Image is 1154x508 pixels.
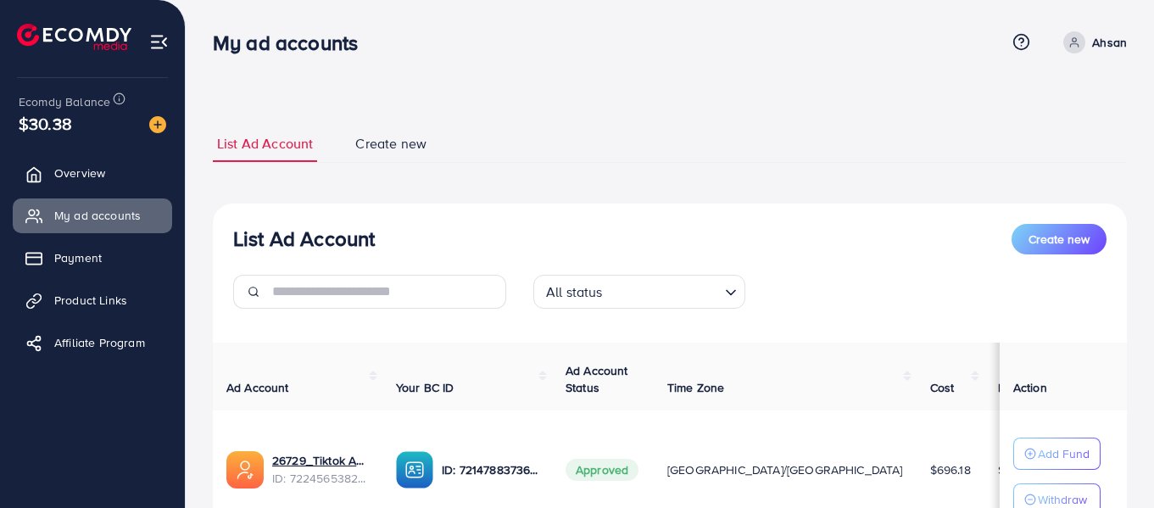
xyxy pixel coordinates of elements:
img: ic-ba-acc.ded83a64.svg [396,451,433,488]
p: Add Fund [1038,444,1090,464]
img: image [149,116,166,133]
a: Affiliate Program [13,326,172,360]
img: menu [149,32,169,52]
span: Ecomdy Balance [19,93,110,110]
input: Search for option [608,276,718,304]
div: Search for option [533,275,745,309]
span: Approved [566,459,638,481]
h3: My ad accounts [213,31,371,55]
span: $696.18 [930,461,971,478]
span: [GEOGRAPHIC_DATA]/[GEOGRAPHIC_DATA] [667,461,903,478]
span: List Ad Account [217,134,313,154]
div: <span class='underline'>26729_Tiktok Ad Account PK_1682100235915</span></br>7224565382663634946 [272,452,369,487]
a: 26729_Tiktok Ad Account PK_1682100235915 [272,452,369,469]
span: Cost [930,379,955,396]
a: Product Links [13,283,172,317]
span: Overview [54,165,105,181]
span: Your BC ID [396,379,454,396]
iframe: Chat [1082,432,1141,495]
span: Product Links [54,292,127,309]
button: Add Fund [1013,438,1101,470]
span: $30.38 [19,111,72,136]
span: Create new [1029,231,1090,248]
a: Payment [13,241,172,275]
span: ID: 7224565382663634946 [272,470,369,487]
span: My ad accounts [54,207,141,224]
p: ID: 7214788373607727106 [442,460,538,480]
span: Payment [54,249,102,266]
a: Overview [13,156,172,190]
button: Create new [1012,224,1107,254]
span: Affiliate Program [54,334,145,351]
span: Ad Account [226,379,289,396]
span: All status [543,280,606,304]
span: Create new [355,134,426,154]
h3: List Ad Account [233,226,375,251]
img: ic-ads-acc.e4c84228.svg [226,451,264,488]
a: My ad accounts [13,198,172,232]
p: Ahsan [1092,32,1127,53]
span: Ad Account Status [566,362,628,396]
img: logo [17,24,131,50]
a: Ahsan [1056,31,1127,53]
span: Time Zone [667,379,724,396]
span: Action [1013,379,1047,396]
